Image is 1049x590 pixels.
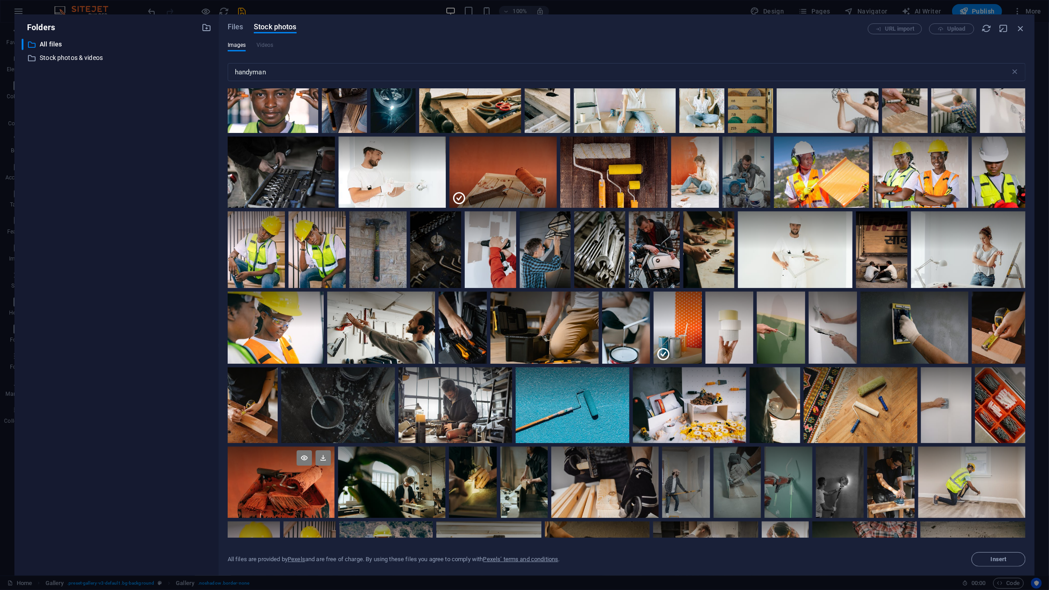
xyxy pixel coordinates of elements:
span: Stock photos [254,22,296,32]
a: Pexels [288,556,305,563]
i: Close [1016,23,1026,33]
p: All files [40,39,195,50]
p: Folders [22,22,55,33]
button: Insert [971,552,1026,567]
div: Stock photos & videos [22,52,211,64]
span: Images [228,40,246,50]
i: Minimize [999,23,1008,33]
input: Search [228,63,1010,81]
span: Insert [991,557,1007,562]
a: Pexels’ terms and conditions [483,556,559,563]
span: Files [228,22,243,32]
div: All files are provided by and are free of charge. By using these files you agree to comply with . [228,555,560,563]
i: Create new folder [202,23,211,32]
i: Reload [981,23,991,33]
div: ​ [22,39,23,50]
span: Videos [257,40,274,50]
p: Stock photos & videos [40,53,195,63]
